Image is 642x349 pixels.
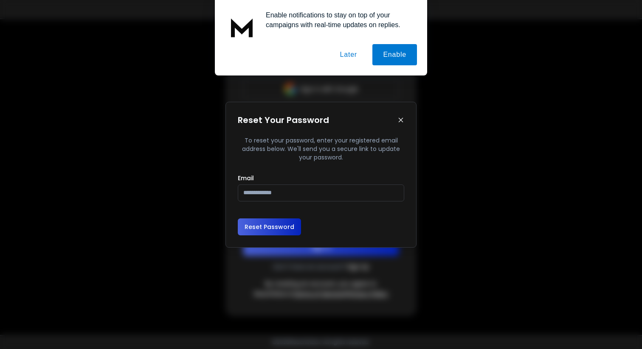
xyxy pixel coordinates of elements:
button: Reset Password [238,218,301,235]
p: To reset your password, enter your registered email address below. We'll send you a secure link t... [238,136,404,162]
label: Email [238,175,254,181]
button: Later [329,44,367,65]
button: Enable [372,44,417,65]
img: notification icon [225,10,259,44]
h1: Reset Your Password [238,114,329,126]
div: Enable notifications to stay on top of your campaigns with real-time updates on replies. [259,10,417,30]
